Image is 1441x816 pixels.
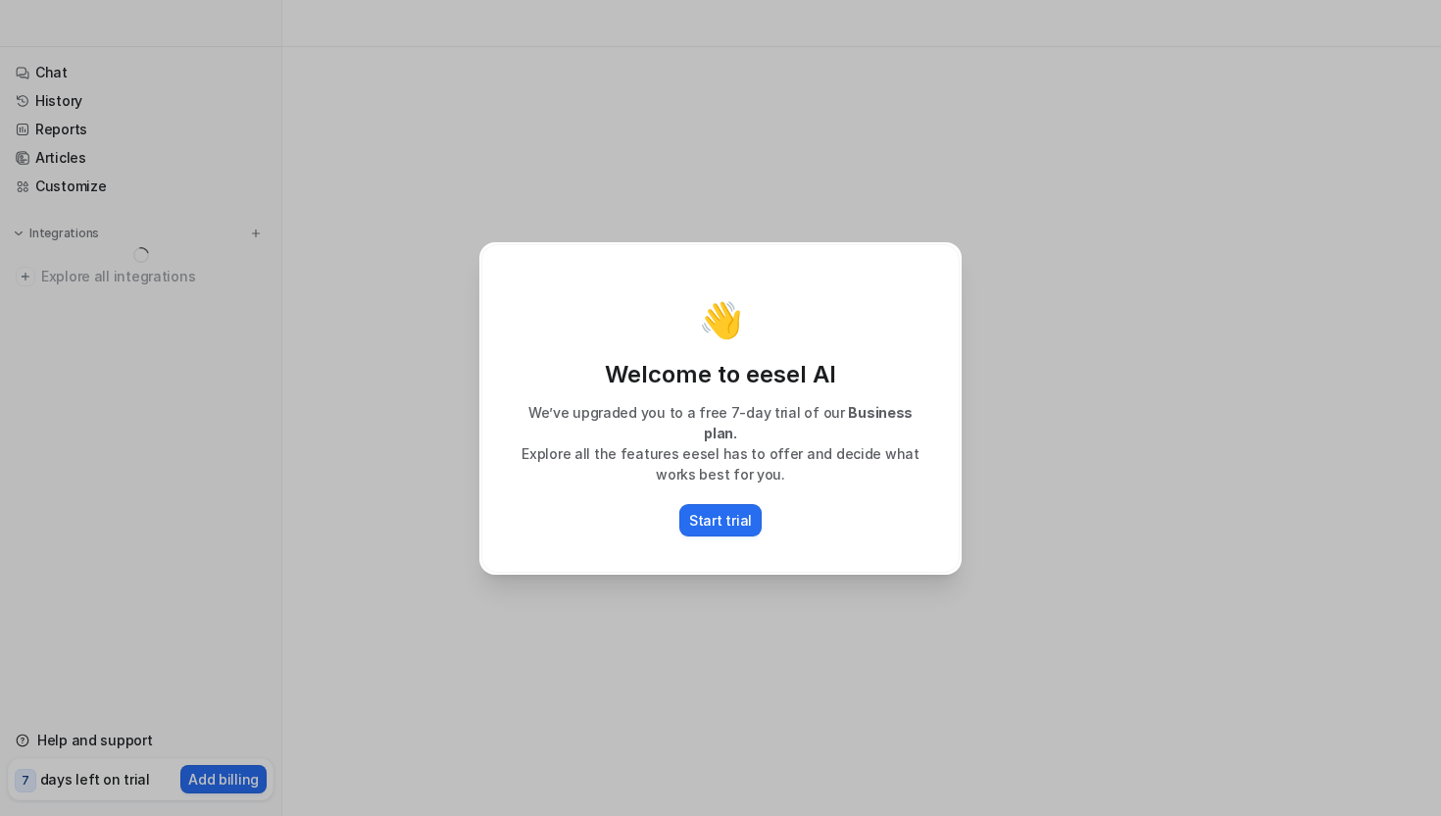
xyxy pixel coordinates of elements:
p: We’ve upgraded you to a free 7-day trial of our [502,402,939,443]
button: Start trial [679,504,762,536]
p: Start trial [689,510,752,531]
p: Explore all the features eesel has to offer and decide what works best for you. [502,443,939,484]
p: Welcome to eesel AI [502,359,939,390]
p: 👋 [699,300,743,339]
